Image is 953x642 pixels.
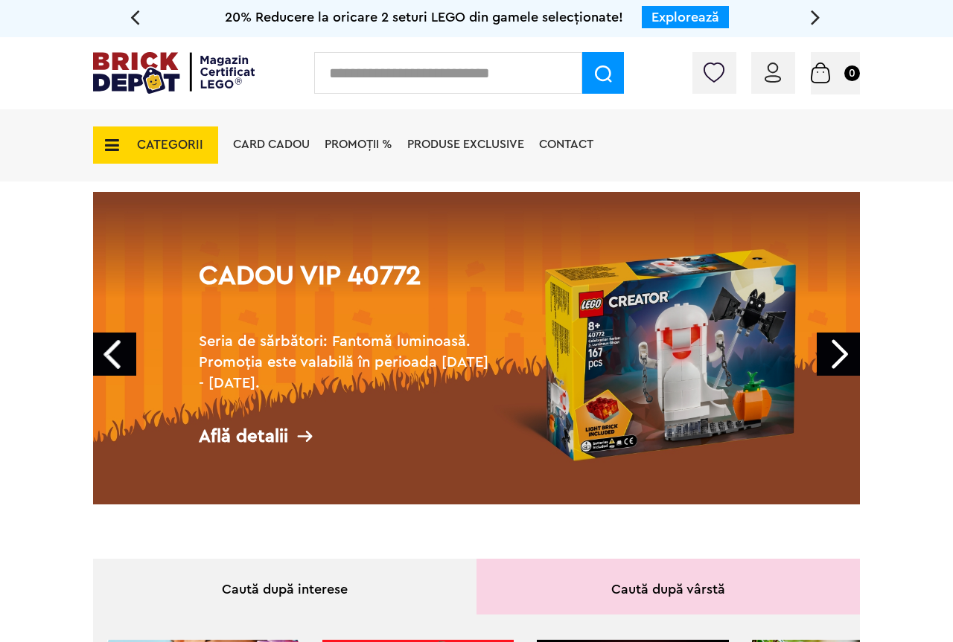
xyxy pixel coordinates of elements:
[93,333,136,376] a: Prev
[325,138,392,150] a: PROMOȚII %
[199,427,497,446] div: Află detalii
[651,10,719,24] a: Explorează
[199,331,497,394] h2: Seria de sărbători: Fantomă luminoasă. Promoția este valabilă în perioada [DATE] - [DATE].
[93,559,476,614] div: Caută după interese
[407,138,524,150] a: Produse exclusive
[539,138,593,150] a: Contact
[476,559,860,614] div: Caută după vârstă
[817,333,860,376] a: Next
[199,263,497,316] h1: Cadou VIP 40772
[93,192,860,504] a: Cadou VIP 40772Seria de sărbători: Fantomă luminoasă. Promoția este valabilă în perioada [DATE] -...
[844,65,860,81] small: 0
[137,138,203,151] span: CATEGORII
[233,138,310,150] a: Card Cadou
[225,10,623,24] span: 20% Reducere la oricare 2 seturi LEGO din gamele selecționate!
